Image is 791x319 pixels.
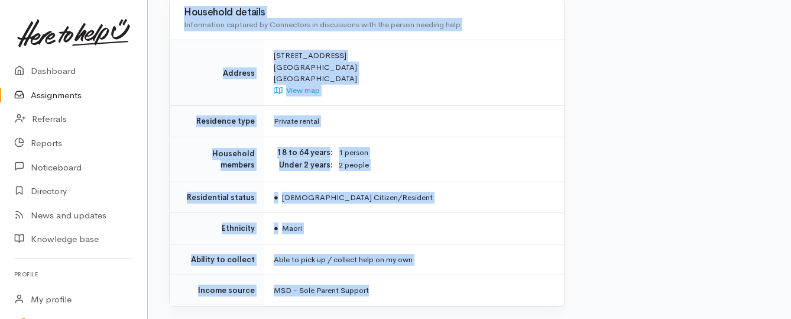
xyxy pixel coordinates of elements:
a: View map [274,85,320,95]
td: Address [170,40,264,106]
td: Private rental [264,106,564,137]
td: Ability to collect [170,244,264,275]
span: Maori [274,223,302,233]
dt: 18 to 64 years [274,147,333,159]
div: [STREET_ADDRESS] [GEOGRAPHIC_DATA] [GEOGRAPHIC_DATA] [274,50,550,96]
td: Able to pick up / collect help on my own [264,244,564,275]
td: Household members [170,137,264,182]
h6: Profile [14,266,133,282]
td: Ethnicity [170,213,264,244]
span: [DEMOGRAPHIC_DATA] Citizen/Resident [274,192,433,202]
dd: 1 person [339,147,550,159]
td: Income source [170,275,264,306]
span: Information captured by Connectors in discussions with the person needing help [184,20,461,30]
dt: Under 2 years [274,159,333,171]
td: Residence type [170,106,264,137]
td: MSD - Sole Parent Support [264,275,564,306]
span: ● [274,192,278,202]
span: ● [274,223,278,233]
td: Residential status [170,182,264,213]
dd: 2 people [339,159,550,172]
h3: Household details [184,7,550,18]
